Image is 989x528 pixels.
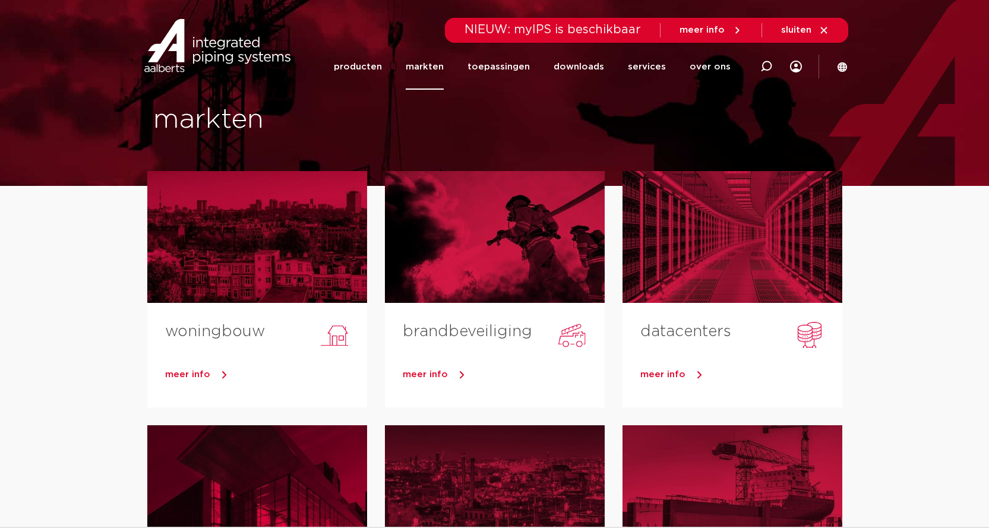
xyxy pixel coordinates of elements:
[406,44,444,90] a: markten
[165,370,210,379] span: meer info
[640,366,842,384] a: meer info
[781,25,829,36] a: sluiten
[690,44,731,90] a: over ons
[403,370,448,379] span: meer info
[680,25,742,36] a: meer info
[165,324,265,339] a: woningbouw
[334,44,731,90] nav: Menu
[153,101,489,139] h1: markten
[465,24,641,36] span: NIEUW: myIPS is beschikbaar
[781,26,811,34] span: sluiten
[467,44,530,90] a: toepassingen
[403,366,605,384] a: meer info
[165,366,367,384] a: meer info
[680,26,725,34] span: meer info
[640,324,731,339] a: datacenters
[628,44,666,90] a: services
[403,324,532,339] a: brandbeveiliging
[640,370,685,379] span: meer info
[554,44,604,90] a: downloads
[334,44,382,90] a: producten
